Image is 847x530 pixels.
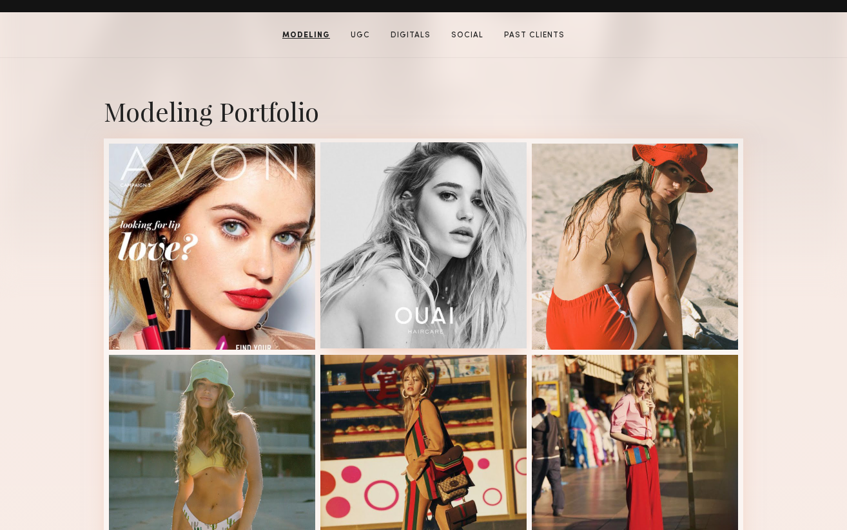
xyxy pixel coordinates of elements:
div: Modeling Portfolio [104,94,743,128]
a: Modeling [277,30,335,41]
a: Past Clients [499,30,570,41]
a: Digitals [385,30,436,41]
a: Social [446,30,489,41]
a: UGC [346,30,375,41]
